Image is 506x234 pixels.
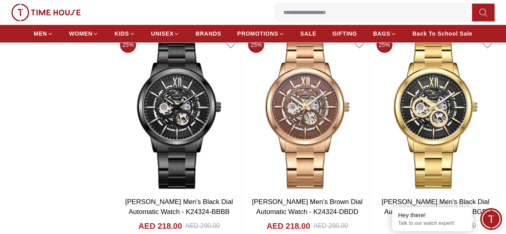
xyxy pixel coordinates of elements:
[117,34,241,192] img: Kenneth Scott Men's Black Dial Automatic Watch - K24324-BBBB
[313,221,348,231] div: AED 290.00
[382,198,490,216] a: [PERSON_NAME] Men's Black Dial Automatic Watch - K24324-GBGB
[151,26,180,41] a: UNISEX
[114,30,129,38] span: KIDS
[237,30,278,38] span: PROMOTIONS
[332,26,357,41] a: GIFTING
[376,37,392,53] span: 25 %
[442,221,476,231] div: AED 290.00
[398,220,466,227] p: Talk to our watch expert!
[120,37,136,53] span: 25 %
[69,26,99,41] a: WOMEN
[412,26,472,41] a: Back To School Sale
[69,30,93,38] span: WOMEN
[300,30,316,38] span: SALE
[34,26,53,41] a: MEN
[266,220,310,232] h4: AED 218.00
[373,26,396,41] a: BAGS
[245,34,369,192] img: Kenneth Scott Men's Brown Dial Automatic Watch - K24324-DBDD
[480,208,502,230] div: Chat Widget
[300,26,316,41] a: SALE
[185,221,220,231] div: AED 290.00
[248,37,264,53] span: 25 %
[196,30,221,38] span: BRANDS
[151,30,174,38] span: UNISEX
[412,30,472,38] span: Back To School Sale
[252,198,362,216] a: [PERSON_NAME] Men's Brown Dial Automatic Watch - K24324-DBDD
[114,26,135,41] a: KIDS
[196,26,221,41] a: BRANDS
[34,30,47,38] span: MEN
[125,198,233,216] a: [PERSON_NAME] Men's Black Dial Automatic Watch - K24324-BBBB
[138,220,182,232] h4: AED 218.00
[373,34,498,192] img: Kenneth Scott Men's Black Dial Automatic Watch - K24324-GBGB
[398,211,466,219] div: Hey there!
[237,26,284,41] a: PROMOTIONS
[332,30,357,38] span: GIFTING
[11,4,81,21] img: ...
[373,30,390,38] span: BAGS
